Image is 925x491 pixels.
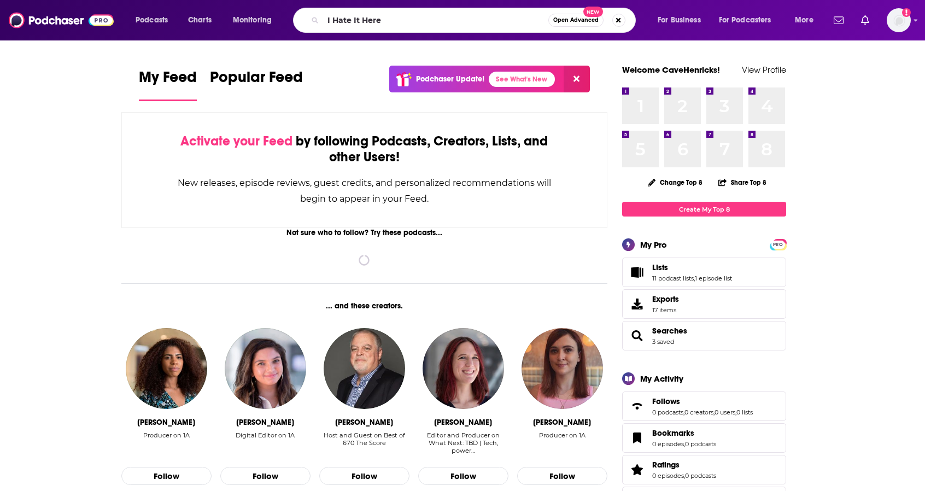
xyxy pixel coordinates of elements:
[652,460,716,470] a: Ratings
[177,133,552,165] div: by following Podcasts, Creators, Lists, and other Users!
[128,11,182,29] button: open menu
[742,65,786,75] a: View Profile
[225,11,286,29] button: open menu
[652,396,680,406] span: Follows
[522,328,602,409] a: Kaity Kline
[418,431,508,454] div: Editor and Producer on What Next: TBD | Tech, power…
[181,11,218,29] a: Charts
[695,274,732,282] a: 1 episode list
[210,68,303,93] span: Popular Feed
[416,74,484,84] p: Podchaser Update!
[622,202,786,217] a: Create My Top 8
[787,11,827,29] button: open menu
[887,8,911,32] button: Show profile menu
[719,13,771,28] span: For Podcasters
[652,294,679,304] span: Exports
[652,274,694,282] a: 11 podcast lists
[626,399,648,414] a: Follows
[652,428,694,438] span: Bookmarks
[652,440,684,448] a: 0 episodes
[715,408,735,416] a: 0 users
[658,13,701,28] span: For Business
[323,11,548,29] input: Search podcasts, credits, & more...
[121,467,212,486] button: Follow
[887,8,911,32] img: User Profile
[319,431,409,447] div: Host and Guest on Best of 670 The Score
[652,408,683,416] a: 0 podcasts
[829,11,848,30] a: Show notifications dropdown
[626,430,648,446] a: Bookmarks
[517,467,607,486] button: Follow
[652,460,680,470] span: Ratings
[303,8,646,33] div: Search podcasts, credits, & more...
[136,13,168,28] span: Podcasts
[236,431,295,439] div: Digital Editor on 1A
[694,274,695,282] span: ,
[121,228,607,237] div: Not sure who to follow? Try these podcasts...
[622,391,786,421] span: Follows
[143,431,190,439] div: Producer on 1A
[652,262,668,272] span: Lists
[220,467,311,486] button: Follow
[622,423,786,453] span: Bookmarks
[236,418,294,427] div: Gabrielle Healy
[652,338,674,346] a: 3 saved
[324,328,405,409] img: Mike Mulligan
[652,306,679,314] span: 17 items
[902,8,911,17] svg: Add a profile image
[622,258,786,287] span: Lists
[539,431,586,439] div: Producer on 1A
[622,455,786,484] span: Ratings
[126,328,207,409] a: Haili Blassingame
[9,10,114,31] img: Podchaser - Follow, Share and Rate Podcasts
[684,472,685,480] span: ,
[652,262,732,272] a: Lists
[418,467,508,486] button: Follow
[626,328,648,343] a: Searches
[139,68,197,101] a: My Feed
[683,408,684,416] span: ,
[652,396,753,406] a: Follows
[652,472,684,480] a: 0 episodes
[685,472,716,480] a: 0 podcasts
[319,431,409,455] div: Host and Guest on Best of 670 The Score
[121,301,607,311] div: ... and these creators.
[143,431,190,455] div: Producer on 1A
[177,175,552,207] div: New releases, episode reviews, guest credits, and personalized recommendations will begin to appe...
[583,7,603,17] span: New
[652,326,687,336] a: Searches
[626,265,648,280] a: Lists
[423,328,504,409] img: Paige Osburn
[335,418,393,427] div: Mike Mulligan
[650,11,715,29] button: open menu
[233,13,272,28] span: Monitoring
[857,11,874,30] a: Show notifications dropdown
[180,133,292,149] span: Activate your Feed
[548,14,604,27] button: Open AdvancedNew
[210,68,303,101] a: Popular Feed
[553,17,599,23] span: Open Advanced
[533,418,591,427] div: Kaity Kline
[771,241,785,249] span: PRO
[626,462,648,477] a: Ratings
[622,65,720,75] a: Welcome CaveHenricks!
[188,13,212,28] span: Charts
[712,11,787,29] button: open menu
[434,418,492,427] div: Paige Osburn
[736,408,753,416] a: 0 lists
[718,172,767,193] button: Share Top 8
[795,13,813,28] span: More
[622,289,786,319] a: Exports
[236,431,295,455] div: Digital Editor on 1A
[640,373,683,384] div: My Activity
[539,431,586,455] div: Producer on 1A
[685,440,716,448] a: 0 podcasts
[225,328,306,409] img: Gabrielle Healy
[418,431,508,455] div: Editor and Producer on What Next: TBD | Tech, power…
[684,440,685,448] span: ,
